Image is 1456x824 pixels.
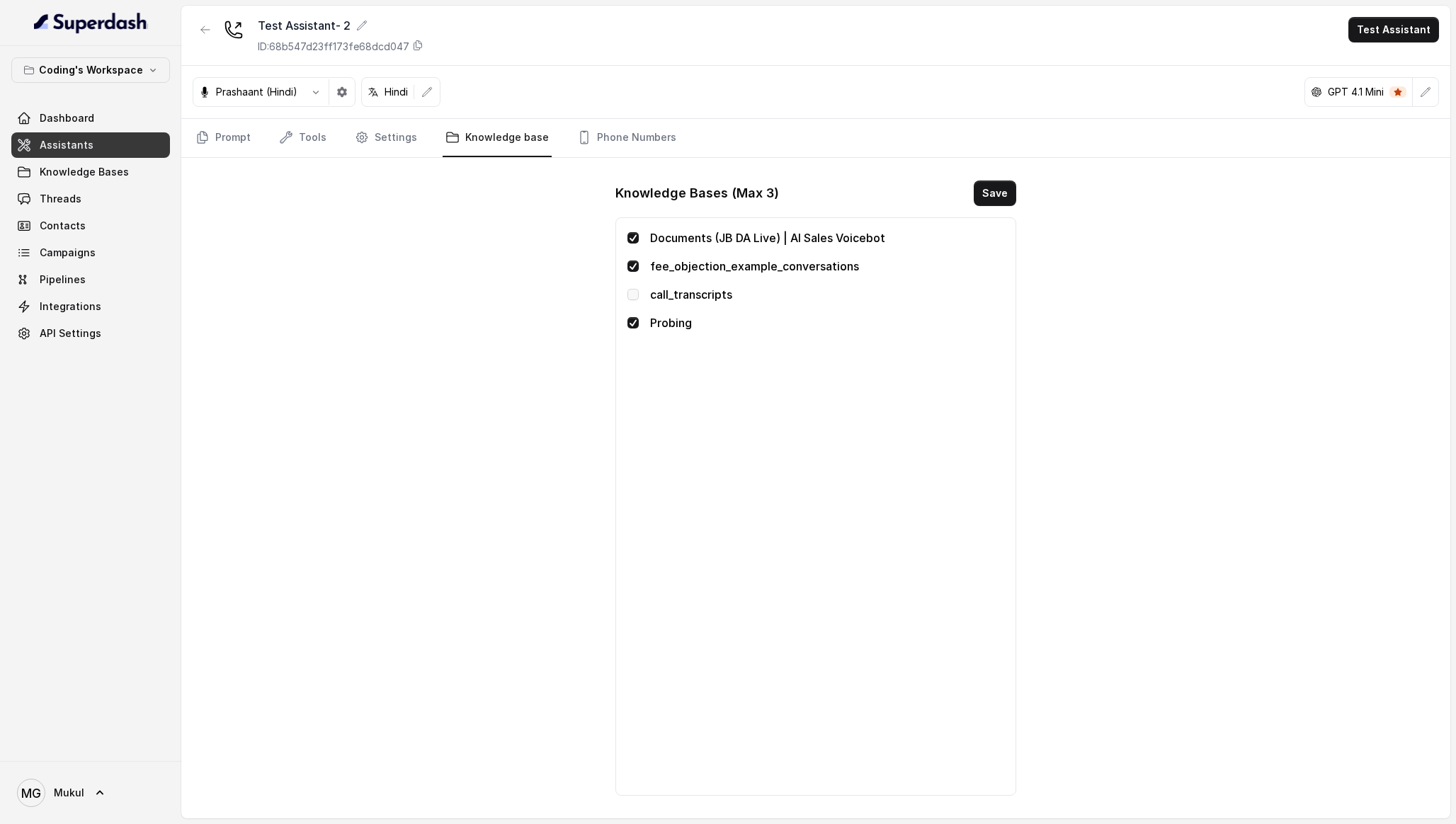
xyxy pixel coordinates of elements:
[443,119,552,157] a: Knowledge base
[54,786,84,800] span: Mukul
[40,138,93,152] span: Assistants
[11,57,170,83] button: Coding's Workspace
[40,299,101,314] span: Integrations
[39,62,143,79] p: Coding's Workspace
[574,119,679,157] a: Phone Numbers
[40,165,129,179] span: Knowledge Bases
[34,11,148,34] img: light.svg
[258,17,423,34] div: Test Assistant- 2
[11,132,170,158] a: Assistants
[21,786,41,801] text: MG
[974,181,1016,206] button: Save
[40,192,81,206] span: Threads
[40,219,86,233] span: Contacts
[11,321,170,346] a: API Settings
[193,119,1439,157] nav: Tabs
[1328,85,1384,99] p: GPT 4.1 Mini
[40,246,96,260] span: Campaigns
[650,258,1003,275] p: fee_objection_example_conversations
[40,273,86,287] span: Pipelines
[193,119,254,157] a: Prompt
[11,240,170,265] a: Campaigns
[385,85,408,99] p: Hindi
[1348,17,1439,42] button: Test Assistant
[615,182,779,205] h1: Knowledge Bases (Max 3)
[11,294,170,319] a: Integrations
[11,213,170,239] a: Contacts
[11,159,170,185] a: Knowledge Bases
[650,286,1003,303] p: call_transcripts
[11,267,170,292] a: Pipelines
[276,119,329,157] a: Tools
[650,314,1003,331] p: Probing
[40,111,94,125] span: Dashboard
[352,119,420,157] a: Settings
[258,40,409,54] p: ID: 68b547d23ff173fe68dcd047
[1311,86,1322,98] svg: openai logo
[11,773,170,813] a: Mukul
[650,229,1003,246] p: Documents (JB DA Live) | AI Sales Voicebot
[40,326,101,341] span: API Settings
[11,186,170,212] a: Threads
[11,105,170,131] a: Dashboard
[216,85,297,99] p: Prashaant (Hindi)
